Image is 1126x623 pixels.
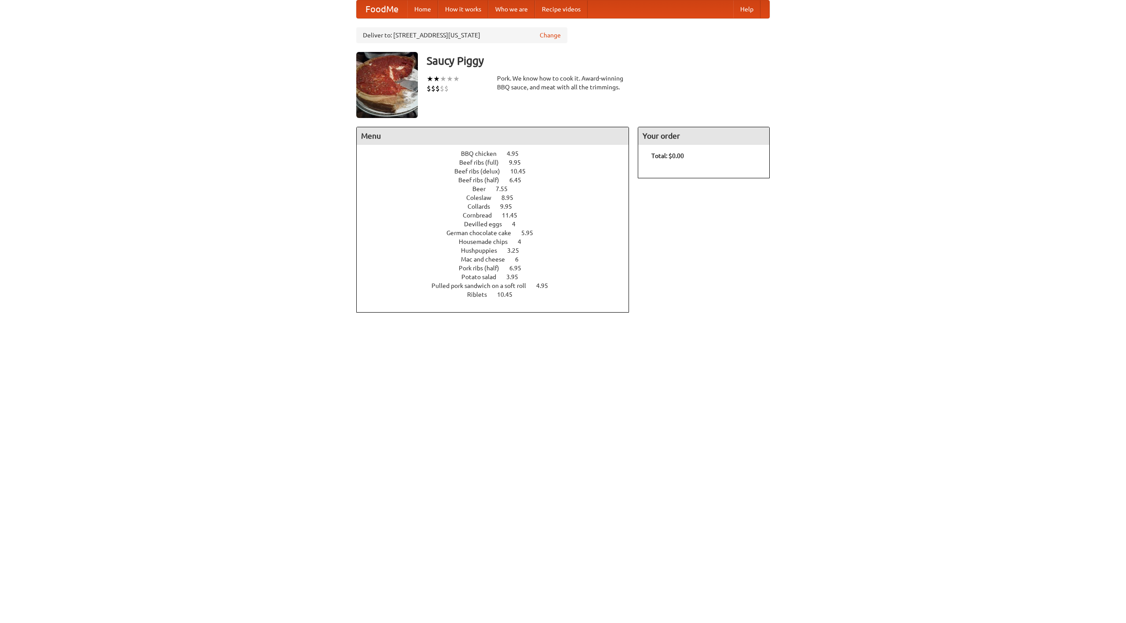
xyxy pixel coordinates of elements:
a: Recipe videos [535,0,588,18]
a: Pulled pork sandwich on a soft roll 4.95 [431,282,564,289]
span: 8.95 [501,194,522,201]
span: German chocolate cake [446,229,520,236]
span: Pork ribs (half) [459,265,508,272]
span: 9.95 [500,203,521,210]
li: $ [431,84,435,93]
li: ★ [427,74,433,84]
div: Pork. We know how to cook it. Award-winning BBQ sauce, and meat with all the trimmings. [497,74,629,92]
li: ★ [446,74,453,84]
span: Beef ribs (full) [459,159,508,166]
span: Collards [468,203,499,210]
span: Pulled pork sandwich on a soft roll [431,282,535,289]
span: Coleslaw [466,194,500,201]
a: Beef ribs (half) 6.45 [458,177,537,184]
a: Beef ribs (full) 9.95 [459,159,537,166]
span: Cornbread [463,212,501,219]
a: Riblets 10.45 [467,291,529,298]
li: ★ [440,74,446,84]
span: 4.95 [507,150,527,157]
b: Total: $0.00 [651,152,684,159]
span: Beer [472,185,494,192]
a: Beer 7.55 [472,185,524,192]
span: 4 [512,221,524,228]
a: How it works [438,0,488,18]
li: $ [440,84,444,93]
h3: Saucy Piggy [427,52,770,70]
span: 5.95 [521,229,542,236]
li: ★ [453,74,460,84]
a: Who we are [488,0,535,18]
span: Riblets [467,291,496,298]
a: Cornbread 11.45 [463,212,534,219]
li: $ [427,84,431,93]
a: BBQ chicken 4.95 [461,150,535,157]
h4: Your order [638,127,769,145]
span: Beef ribs (half) [458,177,508,184]
li: ★ [433,74,440,84]
span: Housemade chips [459,238,516,245]
a: Hushpuppies 3.25 [461,247,535,254]
span: 10.45 [497,291,521,298]
span: Mac and cheese [461,256,514,263]
span: 3.95 [506,273,527,280]
span: Devilled eggs [464,221,511,228]
a: Beef ribs (delux) 10.45 [454,168,542,175]
a: FoodMe [357,0,407,18]
li: $ [444,84,449,93]
li: $ [435,84,440,93]
div: Deliver to: [STREET_ADDRESS][US_STATE] [356,27,567,43]
span: Hushpuppies [461,247,506,254]
a: Pork ribs (half) 6.95 [459,265,537,272]
span: 4 [518,238,530,245]
a: Home [407,0,438,18]
a: Mac and cheese 6 [461,256,535,263]
img: angular.jpg [356,52,418,118]
span: 6 [515,256,527,263]
span: 9.95 [509,159,530,166]
span: Potato salad [461,273,505,280]
span: Beef ribs (delux) [454,168,509,175]
a: German chocolate cake 5.95 [446,229,549,236]
a: Potato salad 3.95 [461,273,534,280]
span: 6.45 [509,177,530,184]
h4: Menu [357,127,629,145]
a: Housemade chips 4 [459,238,537,245]
a: Collards 9.95 [468,203,528,210]
span: BBQ chicken [461,150,505,157]
span: 3.25 [507,247,528,254]
span: 7.55 [496,185,516,192]
span: 4.95 [536,282,557,289]
span: 11.45 [502,212,526,219]
a: Change [540,31,561,40]
a: Devilled eggs 4 [464,221,532,228]
span: 10.45 [510,168,534,175]
a: Coleslaw 8.95 [466,194,530,201]
span: 6.95 [509,265,530,272]
a: Help [733,0,760,18]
